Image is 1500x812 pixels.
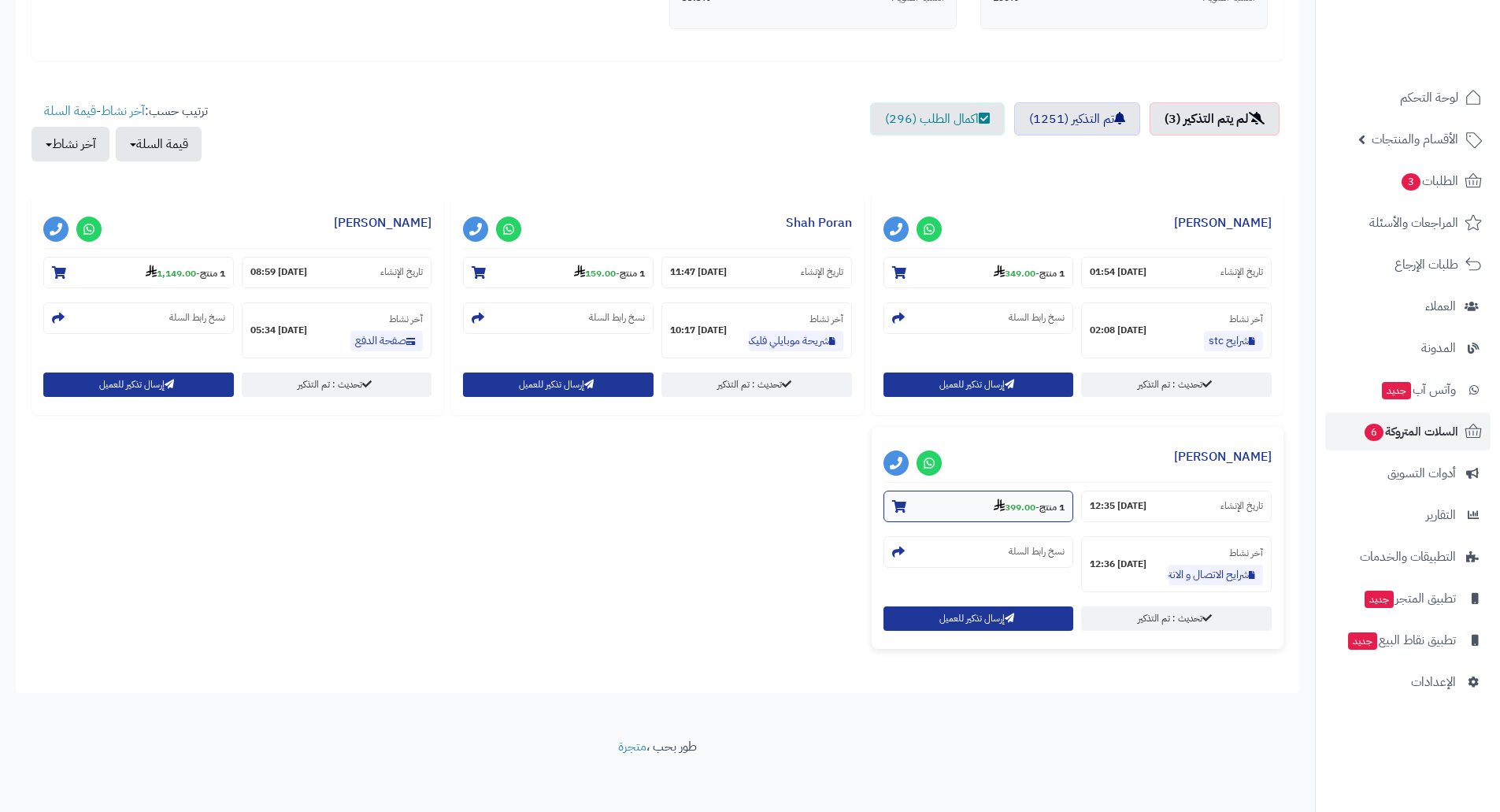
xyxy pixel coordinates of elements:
a: تطبيق المتجرجديد [1325,580,1491,617]
button: إرسال تذكير للعميل [463,373,654,397]
span: تطبيق نقاط البيع [1346,629,1456,651]
a: صفحة الدفع [350,331,423,351]
a: تحديث : تم التذكير [1081,606,1272,631]
small: نسخ رابط السلة [169,311,225,324]
span: جديد [1382,382,1411,399]
button: إرسال تذكير للعميل [883,373,1074,397]
a: أدوات التسويق [1325,454,1491,492]
span: الطلبات [1400,170,1458,192]
a: المدونة [1325,329,1491,367]
a: [PERSON_NAME] [334,213,431,232]
span: الإعدادات [1411,671,1456,693]
strong: [DATE] 01:54 [1090,265,1146,279]
section: نسخ رابط السلة [43,302,234,334]
a: التقارير [1325,496,1491,534]
button: قيمة السلة [116,127,202,161]
small: آخر نشاط [1229,546,1263,560]
img: logo-2.png [1393,40,1485,73]
small: نسخ رابط السلة [1009,545,1065,558]
a: شرايح الاتصال و الانترنت والشحن [1169,565,1263,585]
section: 1 منتج-159.00 [463,257,654,288]
strong: [DATE] 10:17 [670,324,727,337]
button: إرسال تذكير للعميل [43,373,234,397]
a: المراجعات والأسئلة [1325,204,1491,242]
span: 6 [1365,424,1383,441]
a: متجرة [618,737,646,756]
a: [PERSON_NAME] [1174,213,1272,232]
span: جديد [1348,632,1377,650]
ul: ترتيب حسب: - [31,102,208,161]
section: نسخ رابط السلة [883,536,1074,568]
a: لم يتم التذكير (3) [1150,102,1280,135]
span: الأقسام والمنتجات [1372,128,1458,150]
a: طلبات الإرجاع [1325,246,1491,284]
small: - [994,265,1065,280]
small: تاريخ الإنشاء [380,265,423,279]
strong: 1 منتج [200,266,225,280]
a: [PERSON_NAME] [1174,447,1272,466]
a: تحديث : تم التذكير [242,373,432,397]
span: لوحة التحكم [1400,87,1458,109]
small: آخر نشاط [1229,312,1263,326]
strong: 349.00 [994,266,1035,280]
a: Shah Poran [786,213,852,232]
a: شريحة موبايلي فليكس بلس 320 [749,331,843,351]
small: نسخ رابط السلة [589,311,645,324]
small: تاريخ الإنشاء [1220,265,1263,279]
strong: [DATE] 08:59 [250,265,307,279]
small: نسخ رابط السلة [1009,311,1065,324]
span: التقارير [1426,504,1456,526]
small: آخر نشاط [809,312,843,326]
a: وآتس آبجديد [1325,371,1491,409]
button: إرسال تذكير للعميل [883,606,1074,631]
a: الإعدادات [1325,663,1491,701]
strong: [DATE] 11:47 [670,265,727,279]
strong: [DATE] 12:36 [1090,558,1146,571]
span: السلات المتروكة [1363,421,1458,443]
span: جديد [1365,591,1394,608]
a: تطبيق نقاط البيعجديد [1325,621,1491,659]
strong: 159.00 [574,266,616,280]
small: - [994,499,1065,514]
section: 1 منتج-399.00 [883,491,1074,522]
small: - [574,265,645,280]
section: نسخ رابط السلة [463,302,654,334]
small: آخر نشاط [389,312,423,326]
strong: [DATE] 12:35 [1090,499,1146,513]
small: - [146,265,225,280]
strong: 1 منتج [1039,266,1065,280]
span: 3 [1402,173,1420,191]
a: لوحة التحكم [1325,79,1491,117]
a: قيمة السلة [44,102,96,121]
a: آخر نشاط [101,102,145,121]
small: تاريخ الإنشاء [1220,499,1263,513]
span: التطبيقات والخدمات [1360,546,1456,568]
small: تاريخ الإنشاء [801,265,843,279]
a: تحديث : تم التذكير [661,373,852,397]
span: تطبيق المتجر [1363,588,1456,610]
section: 1 منتج-1,149.00 [43,257,234,288]
span: طلبات الإرجاع [1394,254,1458,276]
a: السلات المتروكة6 [1325,413,1491,450]
section: نسخ رابط السلة [883,302,1074,334]
span: المراجعات والأسئلة [1369,212,1458,234]
span: وآتس آب [1380,379,1456,401]
span: المدونة [1421,337,1456,359]
span: العملاء [1425,295,1456,317]
strong: 1 منتج [620,266,645,280]
strong: [DATE] 02:08 [1090,324,1146,337]
strong: [DATE] 05:34 [250,324,307,337]
a: العملاء [1325,287,1491,325]
a: تحديث : تم التذكير [1081,373,1272,397]
a: التطبيقات والخدمات [1325,538,1491,576]
a: اكمال الطلب (296) [870,102,1005,135]
strong: 1 منتج [1039,500,1065,514]
a: شرايح stc [1204,331,1263,351]
strong: 399.00 [994,500,1035,514]
section: 1 منتج-349.00 [883,257,1074,288]
span: أدوات التسويق [1387,462,1456,484]
button: آخر نشاط [31,127,109,161]
a: الطلبات3 [1325,162,1491,200]
a: تم التذكير (1251) [1014,102,1140,135]
strong: 1,149.00 [146,266,196,280]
